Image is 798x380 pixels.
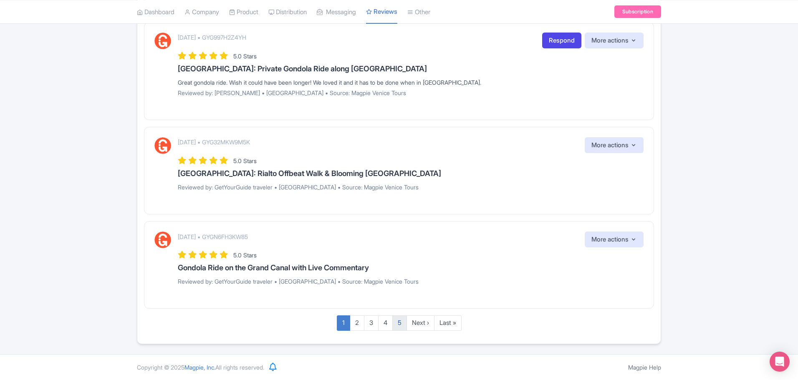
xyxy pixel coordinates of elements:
[178,232,248,241] p: [DATE] • GYGN6FH3KW85
[178,88,644,97] p: Reviewed by: [PERSON_NAME] • [GEOGRAPHIC_DATA] • Source: Magpie Venice Tours
[132,363,269,372] div: Copyright © 2025 All rights reserved.
[364,315,379,331] a: 3
[178,264,644,272] h3: Gondola Ride on the Grand Canal with Live Commentary
[542,33,581,49] a: Respond
[317,0,356,23] a: Messaging
[178,183,644,191] p: Reviewed by: GetYourGuide traveler • [GEOGRAPHIC_DATA] • Source: Magpie Venice Tours
[184,364,215,371] span: Magpie, Inc.
[154,232,171,248] img: GetYourGuide Logo
[614,5,661,18] a: Subscription
[770,352,790,372] div: Open Intercom Messenger
[407,0,430,23] a: Other
[350,315,364,331] a: 2
[233,53,257,60] span: 5.0 Stars
[184,0,219,23] a: Company
[178,33,246,42] p: [DATE] • GYG997H2Z4YH
[585,232,644,248] button: More actions
[178,169,644,178] h3: [GEOGRAPHIC_DATA]: Rialto Offbeat Walk & Blooming [GEOGRAPHIC_DATA]
[434,315,462,331] a: Last »
[178,65,644,73] h3: [GEOGRAPHIC_DATA]: Private Gondola Ride along [GEOGRAPHIC_DATA]
[585,33,644,49] button: More actions
[178,78,644,87] div: Great gondola ride. Wish it could have been longer! We loved it and it has to be done when in [GE...
[137,0,174,23] a: Dashboard
[378,315,393,331] a: 4
[233,157,257,164] span: 5.0 Stars
[392,315,407,331] a: 5
[229,0,258,23] a: Product
[178,138,250,146] p: [DATE] • GYG32MKW9M5K
[178,277,644,286] p: Reviewed by: GetYourGuide traveler • [GEOGRAPHIC_DATA] • Source: Magpie Venice Tours
[268,0,307,23] a: Distribution
[154,33,171,49] img: GetYourGuide Logo
[585,137,644,154] button: More actions
[407,315,434,331] a: Next ›
[628,364,661,371] a: Magpie Help
[337,315,350,331] a: 1
[233,252,257,259] span: 5.0 Stars
[154,137,171,154] img: GetYourGuide Logo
